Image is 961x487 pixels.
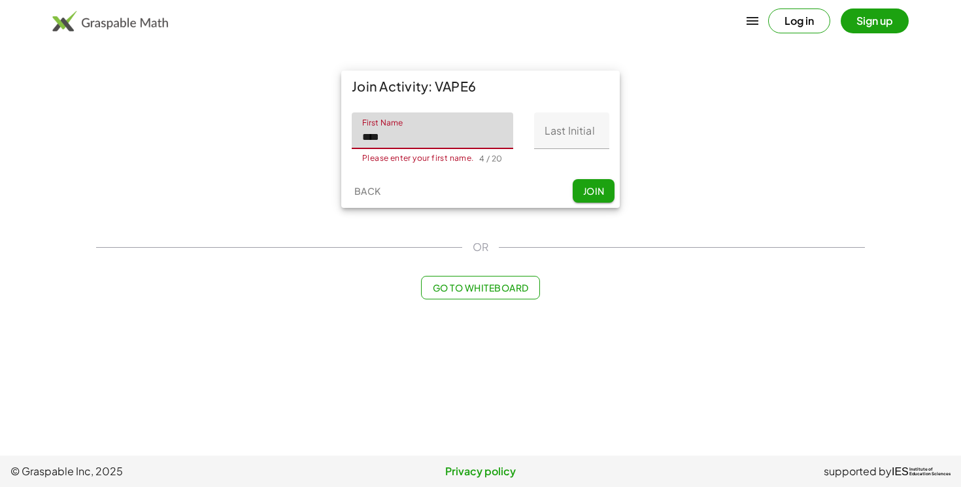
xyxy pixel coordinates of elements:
span: supported by [824,463,892,479]
span: OR [473,239,488,255]
button: Join [573,179,615,203]
span: Go to Whiteboard [432,282,528,294]
button: Back [346,179,388,203]
span: IES [892,465,909,478]
button: Go to Whiteboard [421,276,539,299]
div: Join Activity: VAPE6 [341,71,620,102]
span: Institute of Education Sciences [909,467,951,477]
span: Join [582,185,604,197]
a: IESInstitute ofEducation Sciences [892,463,951,479]
button: Sign up [841,8,909,33]
a: Privacy policy [324,463,637,479]
div: Please enter your first name. [362,154,479,162]
div: 4 / 20 [479,154,502,163]
span: Back [354,185,380,197]
button: Log in [768,8,830,33]
span: © Graspable Inc, 2025 [10,463,324,479]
